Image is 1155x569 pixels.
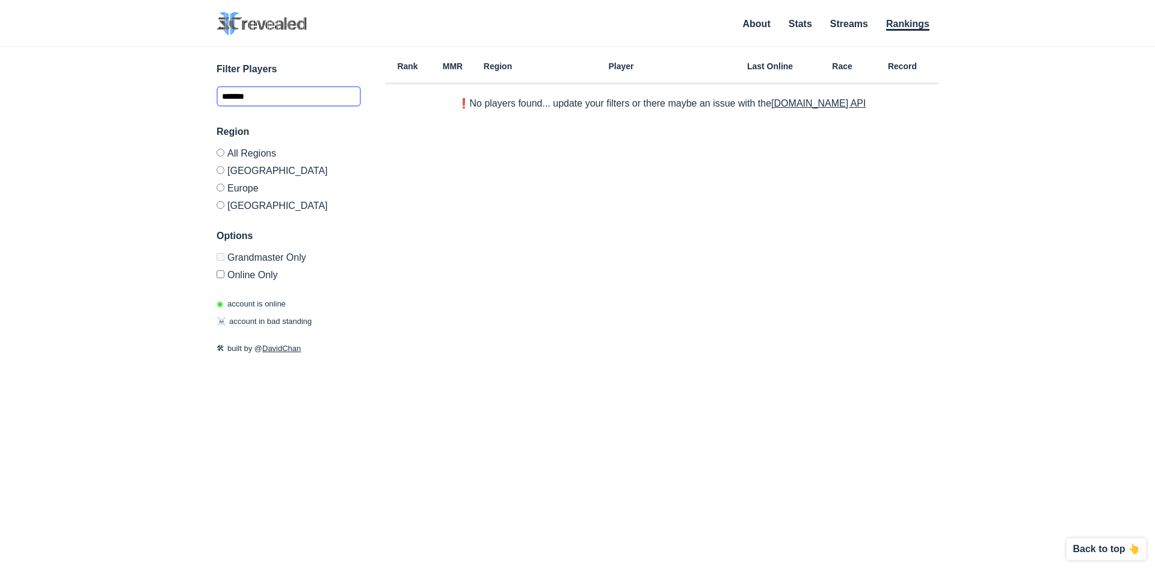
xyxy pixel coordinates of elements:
[475,62,520,70] h6: Region
[866,62,938,70] h6: Record
[722,62,818,70] h6: Last Online
[217,266,361,280] label: Only show accounts currently laddering
[217,179,361,196] label: Europe
[217,253,361,266] label: Only Show accounts currently in Grandmaster
[818,62,866,70] h6: Race
[217,166,224,174] input: [GEOGRAPHIC_DATA]
[789,19,812,29] a: Stats
[217,317,226,326] span: ☠️
[385,62,430,70] h6: Rank
[771,98,866,108] a: [DOMAIN_NAME] API
[520,62,722,70] h6: Player
[217,270,224,278] input: Online Only
[743,19,771,29] a: About
[217,229,361,243] h3: Options
[217,201,224,209] input: [GEOGRAPHIC_DATA]
[217,253,224,261] input: Grandmaster Only
[217,196,361,211] label: [GEOGRAPHIC_DATA]
[217,298,286,310] p: account is online
[886,19,929,31] a: Rankings
[217,343,361,355] p: built by @
[262,344,301,353] a: DavidChan
[1073,544,1140,554] p: Back to top 👆
[217,12,307,36] img: SC2 Revealed
[217,62,361,76] h3: Filter Players
[217,344,224,353] span: 🛠
[430,62,475,70] h6: MMR
[217,299,223,308] span: ◉
[217,161,361,179] label: [GEOGRAPHIC_DATA]
[830,19,868,29] a: Streams
[217,316,312,328] p: account in bad standing
[217,149,224,157] input: All Regions
[458,99,866,108] p: ❗️No players found... update your filters or there maybe an issue with the
[217,149,361,161] label: All Regions
[217,184,224,191] input: Europe
[217,125,361,139] h3: Region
